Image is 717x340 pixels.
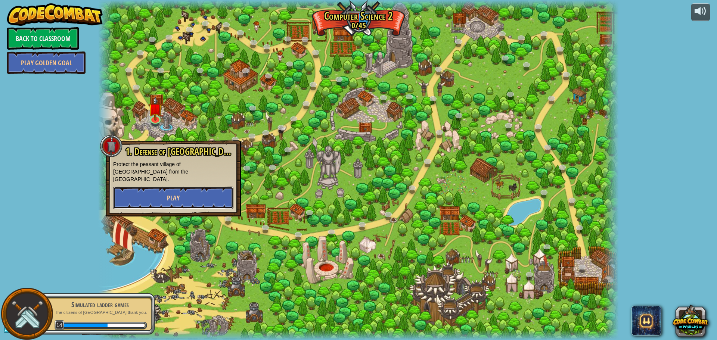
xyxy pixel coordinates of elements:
a: Back to Classroom [7,27,79,50]
img: swords.png [10,297,44,331]
span: 1. Defense of [GEOGRAPHIC_DATA] [125,145,240,158]
span: Play [167,193,180,203]
p: Protect the peasant village of [GEOGRAPHIC_DATA] from the [GEOGRAPHIC_DATA]. [113,160,233,183]
a: Play Golden Goal [7,52,86,74]
button: Adjust volume [691,3,710,21]
img: level-banner-unstarted.png [148,97,162,121]
p: The citizens of [GEOGRAPHIC_DATA] thank you. [53,310,147,315]
img: CodeCombat - Learn how to code by playing a game [7,3,103,26]
div: Simulated ladder games [53,299,147,310]
span: 14 [55,320,65,330]
button: Play [113,187,233,209]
